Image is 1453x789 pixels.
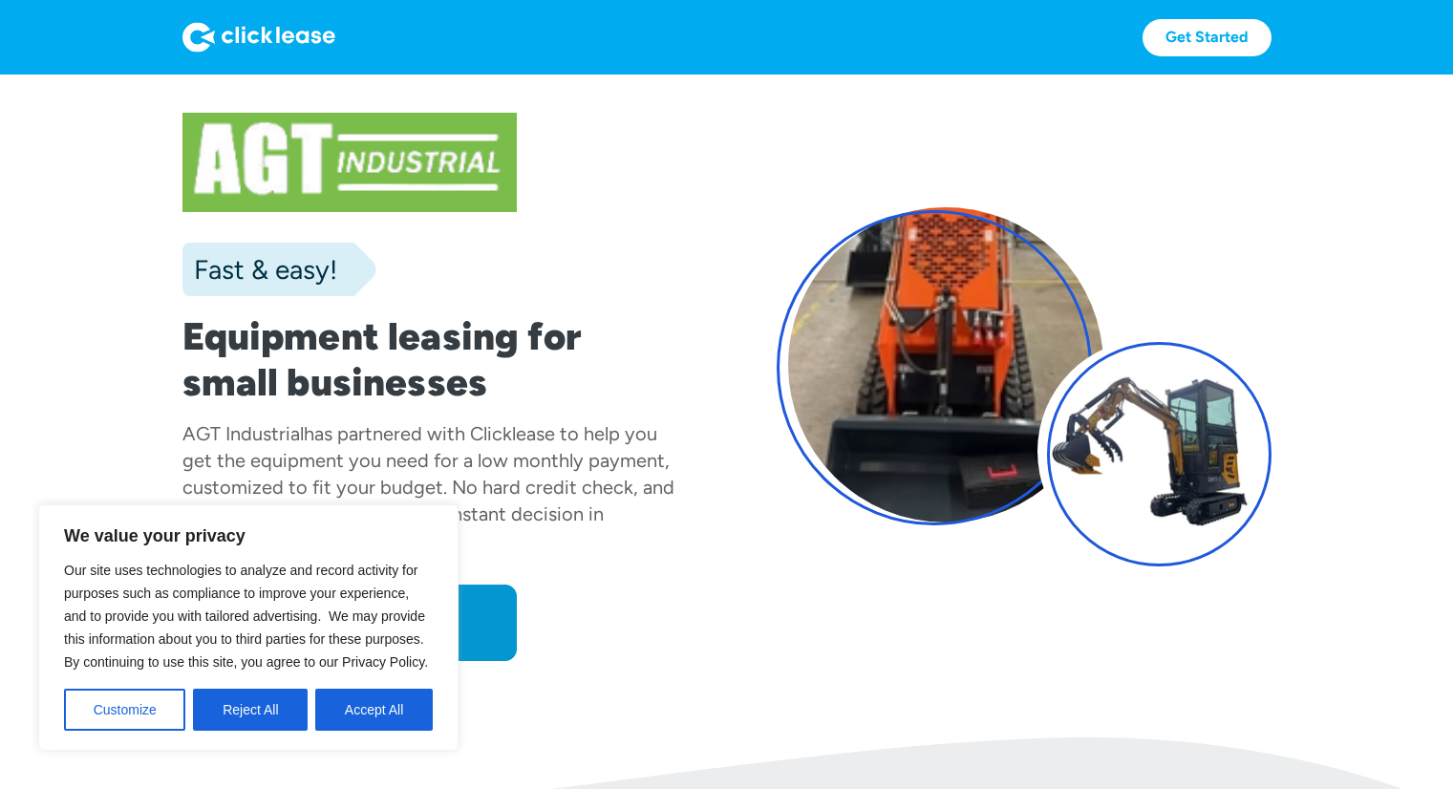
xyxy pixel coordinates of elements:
div: We value your privacy [38,504,459,751]
span: Our site uses technologies to analyze and record activity for purposes such as compliance to impr... [64,563,428,670]
img: Logo [182,22,335,53]
div: Fast & easy! [182,250,337,288]
button: Customize [64,689,185,731]
div: has partnered with Clicklease to help you get the equipment you need for a low monthly payment, c... [182,422,674,552]
div: AGT Industrial [182,422,304,445]
a: Get Started [1143,19,1271,56]
button: Reject All [193,689,308,731]
h1: Equipment leasing for small businesses [182,313,677,405]
p: We value your privacy [64,524,433,547]
button: Accept All [315,689,433,731]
